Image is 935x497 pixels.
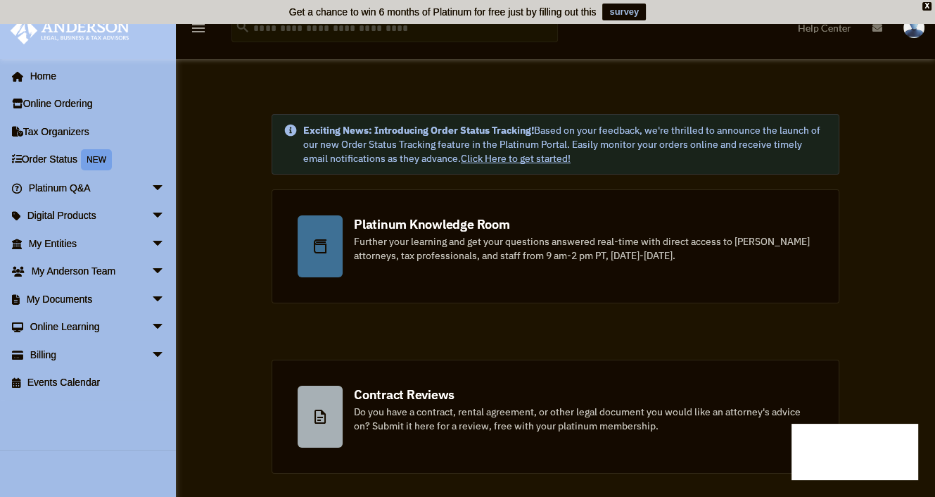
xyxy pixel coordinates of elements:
[10,313,186,341] a: Online Learningarrow_drop_down
[10,341,186,369] a: Billingarrow_drop_down
[10,146,186,175] a: Order StatusNEW
[272,189,839,303] a: Platinum Knowledge Room Further your learning and get your questions answered real-time with dire...
[235,19,250,34] i: search
[903,18,924,38] img: User Pic
[354,386,454,403] div: Contract Reviews
[151,313,179,342] span: arrow_drop_down
[303,124,534,137] strong: Exciting News: Introducing Order Status Tracking!
[190,25,207,37] a: menu
[151,174,179,203] span: arrow_drop_down
[602,4,646,20] a: survey
[190,20,207,37] i: menu
[10,229,186,258] a: My Entitiesarrow_drop_down
[151,202,179,231] span: arrow_drop_down
[289,4,597,20] div: Get a chance to win 6 months of Platinum for free just by filling out this
[272,360,839,474] a: Contract Reviews Do you have a contract, rental agreement, or other legal document you would like...
[10,174,186,202] a: Platinum Q&Aarrow_drop_down
[10,62,179,90] a: Home
[151,341,179,370] span: arrow_drop_down
[10,118,186,146] a: Tax Organizers
[151,285,179,314] span: arrow_drop_down
[151,229,179,258] span: arrow_drop_down
[461,152,571,165] a: Click Here to get started!
[6,17,134,44] img: Anderson Advisors Platinum Portal
[354,215,510,233] div: Platinum Knowledge Room
[151,258,179,287] span: arrow_drop_down
[10,369,186,397] a: Events Calendar
[10,285,186,313] a: My Documentsarrow_drop_down
[81,149,112,170] div: NEW
[922,2,931,11] div: close
[354,405,813,433] div: Do you have a contract, rental agreement, or other legal document you would like an attorney's ad...
[354,234,813,263] div: Further your learning and get your questions answered real-time with direct access to [PERSON_NAM...
[10,258,186,286] a: My Anderson Teamarrow_drop_down
[10,90,186,118] a: Online Ordering
[303,123,827,165] div: Based on your feedback, we're thrilled to announce the launch of our new Order Status Tracking fe...
[10,202,186,230] a: Digital Productsarrow_drop_down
